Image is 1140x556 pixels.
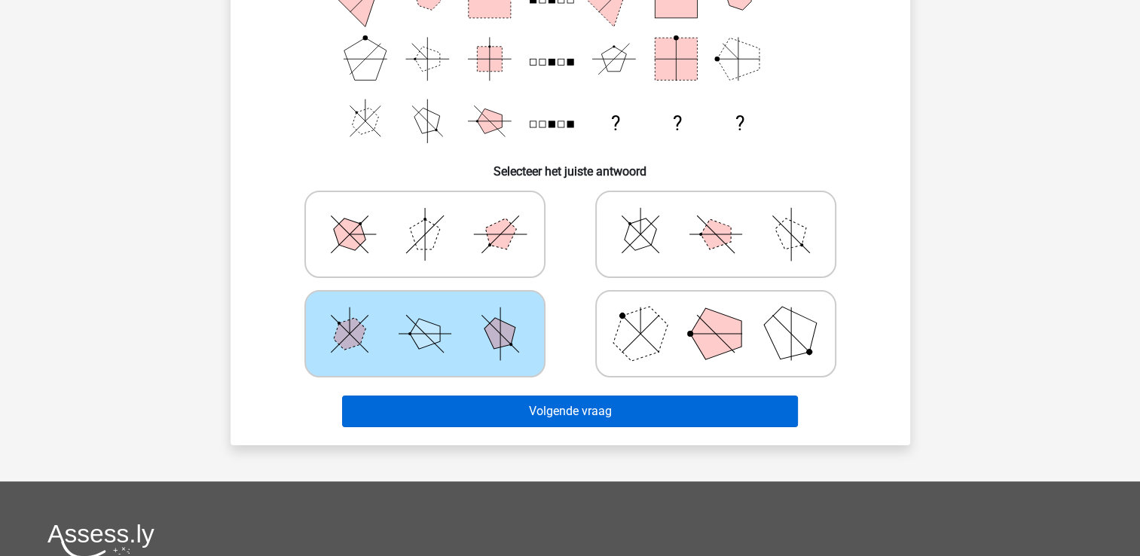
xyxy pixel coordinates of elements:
[610,112,619,135] text: ?
[255,152,886,179] h6: Selecteer het juiste antwoord
[735,112,744,135] text: ?
[342,396,798,427] button: Volgende vraag
[673,112,682,135] text: ?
